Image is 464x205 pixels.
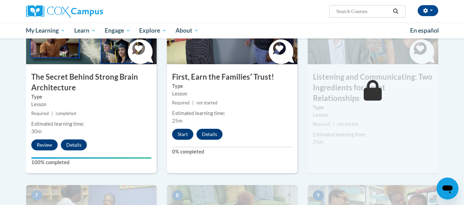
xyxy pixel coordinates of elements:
span: 7 [31,190,42,201]
button: Account Settings [418,5,438,16]
span: Learn [74,26,96,35]
span: 25m [172,118,182,124]
span: completed [56,111,76,116]
label: 100% completed [31,159,151,166]
span: En español [410,27,439,34]
span: 9 [313,190,324,201]
span: 8 [172,190,183,201]
span: About [176,26,199,35]
span: Explore [139,26,167,35]
div: Main menu [16,23,449,38]
div: Lesson [31,101,151,108]
span: My Learning [26,26,65,35]
span: 25m [313,139,323,145]
button: Start [172,129,193,140]
span: not started [337,122,358,127]
span: Required [31,111,49,116]
span: 30m [31,128,42,134]
div: Estimated learning time: [172,110,292,117]
span: | [333,122,335,127]
label: 0% completed [172,148,292,156]
button: Details [61,139,87,150]
h3: The Secret Behind Strong Brain Architecture [26,72,157,93]
img: Cox Campus [26,5,103,18]
div: Estimated learning time: [31,120,151,128]
span: | [192,100,194,105]
label: Type [172,82,292,90]
a: Learn [70,23,100,38]
div: Estimated learning time: [313,131,433,138]
a: My Learning [22,23,70,38]
button: Search [391,7,401,15]
a: Explore [135,23,171,38]
span: not started [196,100,217,105]
a: About [171,23,203,38]
button: Review [31,139,58,150]
span: Required [313,122,330,127]
div: Lesson [172,90,292,98]
h3: First, Earn the Familiesʹ Trust! [167,72,297,82]
div: Your progress [31,157,151,159]
span: Required [172,100,190,105]
button: Details [196,129,223,140]
a: Cox Campus [26,5,157,18]
input: Search Courses [336,7,391,15]
iframe: Button to launch messaging window [437,178,459,200]
a: En español [406,23,443,38]
h3: Listening and Communicating: Two Ingredients for Great Relationships [308,72,438,103]
span: Engage [105,26,131,35]
span: | [52,111,53,116]
label: Type [313,104,433,111]
a: Engage [100,23,135,38]
div: Lesson [313,111,433,119]
label: Type [31,93,151,101]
